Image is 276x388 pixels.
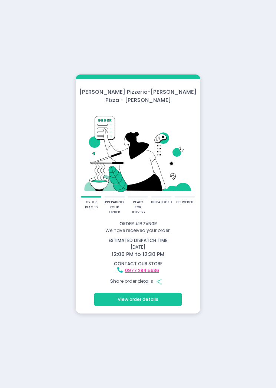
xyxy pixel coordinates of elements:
[131,200,145,215] div: ready for delivery
[125,267,159,273] a: 0977 284 5636
[76,88,200,104] div: [PERSON_NAME] Pizzeria - [PERSON_NAME] Pizza - [PERSON_NAME]
[105,200,124,215] div: preparing your order
[77,237,199,244] div: estimated dispatch time
[82,109,194,196] img: talkie
[77,227,199,234] div: We have received your order.
[94,293,181,306] button: View order details
[112,251,164,258] span: 12:00 PM to 12:30 PM
[176,200,193,205] div: delivered
[85,200,98,210] div: order placed
[77,220,199,227] div: Order # B7VN0R
[77,275,199,288] div: Share order details
[72,237,204,258] div: [DATE]
[77,261,199,267] div: contact our store
[151,200,172,205] div: dispatched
